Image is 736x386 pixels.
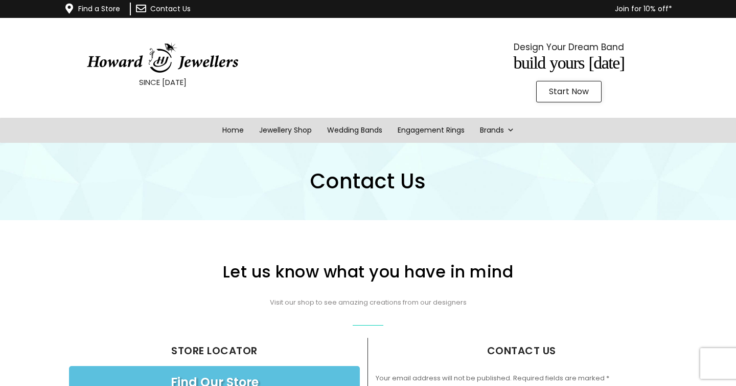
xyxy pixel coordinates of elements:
[319,118,390,143] a: Wedding Bands
[251,3,672,15] p: Join for 10% off*
[86,42,239,73] img: HowardJewellersLogo-04
[514,53,625,72] span: Build Yours [DATE]
[26,76,300,89] p: SINCE [DATE]
[215,118,251,143] a: Home
[150,4,191,14] a: Contact Us
[390,118,472,143] a: Engagement Rings
[432,39,706,55] p: Design Your Dream Band
[472,118,522,143] a: Brands
[66,171,670,191] h1: Contact Us
[376,346,667,356] h6: Contact Us
[549,88,589,96] span: Start Now
[251,118,319,143] a: Jewellery Shop
[66,297,670,309] p: Visit our shop to see amazing creations from our designers
[69,346,360,356] h6: Store locator
[78,4,120,14] a: Find a Store
[376,373,667,384] p: Your email address will not be published. Required fields are marked *
[536,81,602,102] a: Start Now
[66,264,670,280] h2: Let us know what you have in mind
